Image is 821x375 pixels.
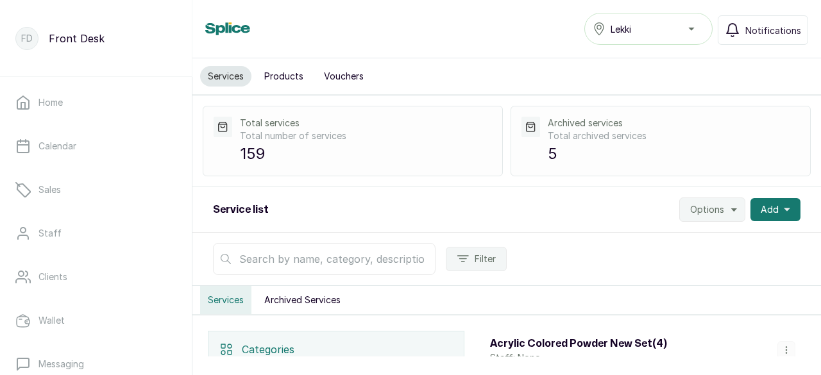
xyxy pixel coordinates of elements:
[548,117,800,129] p: Archived services
[38,314,65,327] p: Wallet
[38,227,62,240] p: Staff
[242,342,294,357] p: Categories
[38,358,84,371] p: Messaging
[690,203,724,216] span: Options
[38,96,63,109] p: Home
[10,215,182,251] a: Staff
[49,31,105,46] p: Front Desk
[718,15,808,45] button: Notifications
[761,203,779,216] span: Add
[10,259,182,295] a: Clients
[490,351,667,364] p: Staff: None
[200,66,251,87] button: Services
[584,13,713,45] button: Lekki
[213,202,269,217] h2: Service list
[38,140,76,153] p: Calendar
[316,66,371,87] button: Vouchers
[240,117,492,129] p: Total services
[200,286,251,314] button: Services
[38,183,61,196] p: Sales
[240,129,492,142] p: Total number of services
[10,128,182,164] a: Calendar
[38,271,67,283] p: Clients
[21,32,33,45] p: FD
[548,129,800,142] p: Total archived services
[240,142,492,165] p: 159
[257,286,348,314] button: Archived Services
[446,247,507,271] button: Filter
[10,172,182,208] a: Sales
[750,198,800,221] button: Add
[679,197,745,222] button: Options
[548,142,800,165] p: 5
[257,66,311,87] button: Products
[490,336,667,351] h3: Acrylic colored powder new set ( 4 )
[611,22,631,36] span: Lekki
[213,243,436,275] input: Search by name, category, description, price
[745,24,801,37] span: Notifications
[10,85,182,121] a: Home
[475,253,496,265] span: Filter
[10,303,182,338] a: Wallet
